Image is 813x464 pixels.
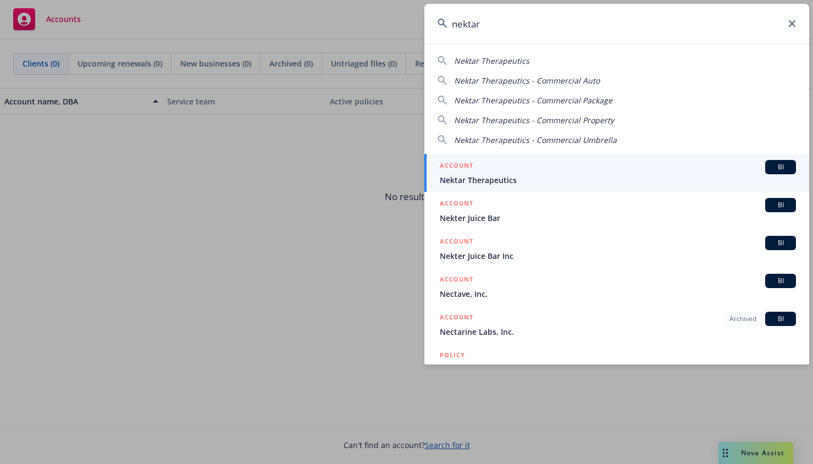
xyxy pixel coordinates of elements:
[454,115,614,125] span: Nektar Therapeutics - Commercial Property
[454,75,600,86] span: Nektar Therapeutics - Commercial Auto
[424,268,809,306] a: ACCOUNTBINectave, Inc.
[454,56,529,66] span: Nektar Therapeutics
[770,200,792,210] span: BI
[440,236,473,249] h5: ACCOUNT
[770,276,792,286] span: BI
[440,212,796,224] span: Nekter Juice Bar
[440,350,465,361] h5: POLICY
[440,174,796,186] span: Nektar Therapeutics
[424,154,809,192] a: ACCOUNTBINektar Therapeutics
[770,238,792,248] span: BI
[729,314,756,324] span: Archived
[440,362,796,373] span: $3M
[424,230,809,268] a: ACCOUNTBINekter Juice Bar Inc
[424,344,809,391] a: POLICY$3M
[454,135,617,145] span: Nektar Therapeutics - Commercial Umbrella
[454,95,612,106] span: Nektar Therapeutics - Commercial Package
[440,312,473,325] h5: ACCOUNT
[440,326,796,338] span: Nectarine Labs, Inc.
[770,314,792,324] span: BI
[440,160,473,173] h5: ACCOUNT
[440,198,473,211] h5: ACCOUNT
[440,250,796,262] span: Nekter Juice Bar Inc
[424,4,809,43] input: Search...
[424,192,809,230] a: ACCOUNTBINekter Juice Bar
[770,162,792,172] span: BI
[440,288,796,300] span: Nectave, Inc.
[440,274,473,287] h5: ACCOUNT
[424,306,809,344] a: ACCOUNTArchivedBINectarine Labs, Inc.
